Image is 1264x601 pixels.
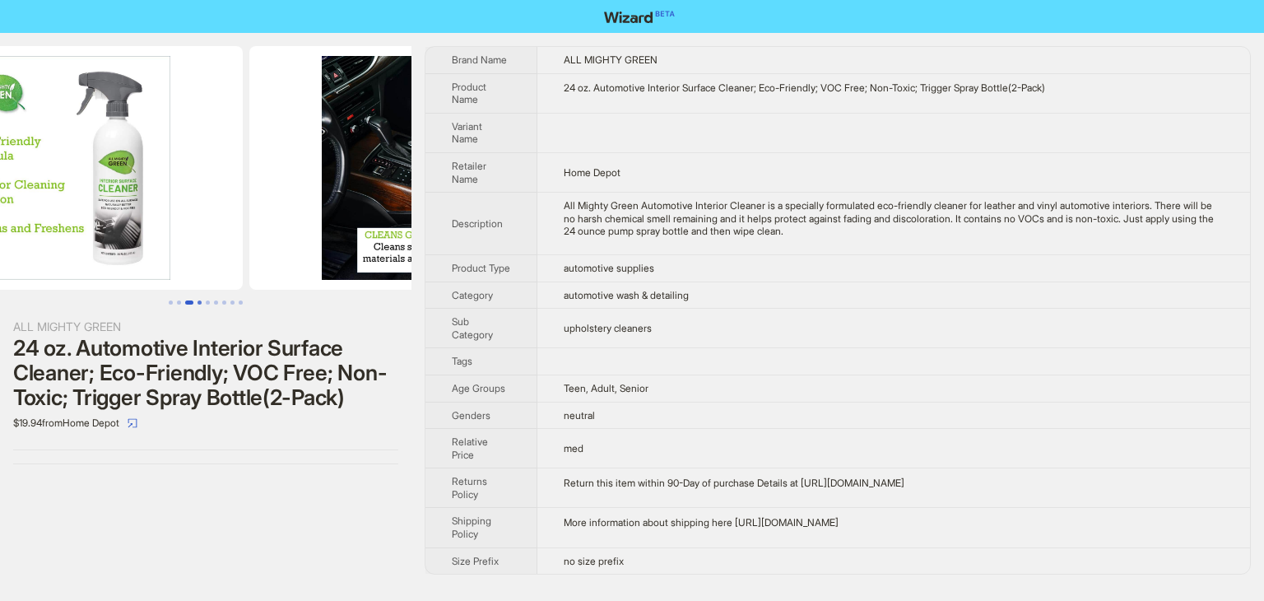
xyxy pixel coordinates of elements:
[222,300,226,305] button: Go to slide 7
[564,322,652,334] span: upholstery cleaners
[214,300,218,305] button: Go to slide 6
[13,318,398,336] div: ALL MIGHTY GREEN
[206,300,210,305] button: Go to slide 5
[452,382,505,394] span: Age Groups
[564,516,1224,529] div: More information about shipping here https://www.homedepot.com/c/About_Your_Online_Order
[452,515,491,540] span: Shipping Policy
[564,166,620,179] span: Home Depot
[452,120,482,146] span: Variant Name
[452,436,488,461] span: Relative Price
[564,409,595,422] span: neutral
[452,355,472,367] span: Tags
[452,555,499,567] span: Size Prefix
[452,315,493,341] span: Sub Category
[452,160,486,185] span: Retailer Name
[564,199,1224,238] div: All Mighty Green Automotive Interior Cleaner is a specially formulated eco-friendly cleaner for l...
[177,300,181,305] button: Go to slide 2
[185,300,193,305] button: Go to slide 3
[564,382,648,394] span: Teen, Adult, Senior
[564,477,1224,490] div: Return this item within 90-Day of purchase Details at https://www.homedepot.com/c/Return_Policy
[452,289,493,301] span: Category
[169,300,173,305] button: Go to slide 1
[128,418,137,428] span: select
[452,475,487,501] span: Returns Policy
[249,46,618,290] img: 24 oz. Automotive Interior Surface Cleaner; Eco-Friendly; VOC Free; Non-Toxic; Trigger Spray Bott...
[564,262,654,274] span: automotive supplies
[13,410,398,436] div: $19.94 from Home Depot
[13,336,398,410] div: 24 oz. Automotive Interior Surface Cleaner; Eco-Friendly; VOC Free; Non-Toxic; Trigger Spray Bott...
[564,555,624,567] span: no size prefix
[564,54,658,66] span: ALL MIGHTY GREEN
[239,300,243,305] button: Go to slide 9
[564,289,689,301] span: automotive wash & detailing
[452,54,507,66] span: Brand Name
[452,262,510,274] span: Product Type
[452,409,490,422] span: Genders
[452,217,503,230] span: Description
[564,82,1224,95] div: 24 oz. Automotive Interior Surface Cleaner; Eco-Friendly; VOC Free; Non-Toxic; Trigger Spray Bott...
[452,81,486,106] span: Product Name
[230,300,235,305] button: Go to slide 8
[197,300,202,305] button: Go to slide 4
[564,442,583,454] span: med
